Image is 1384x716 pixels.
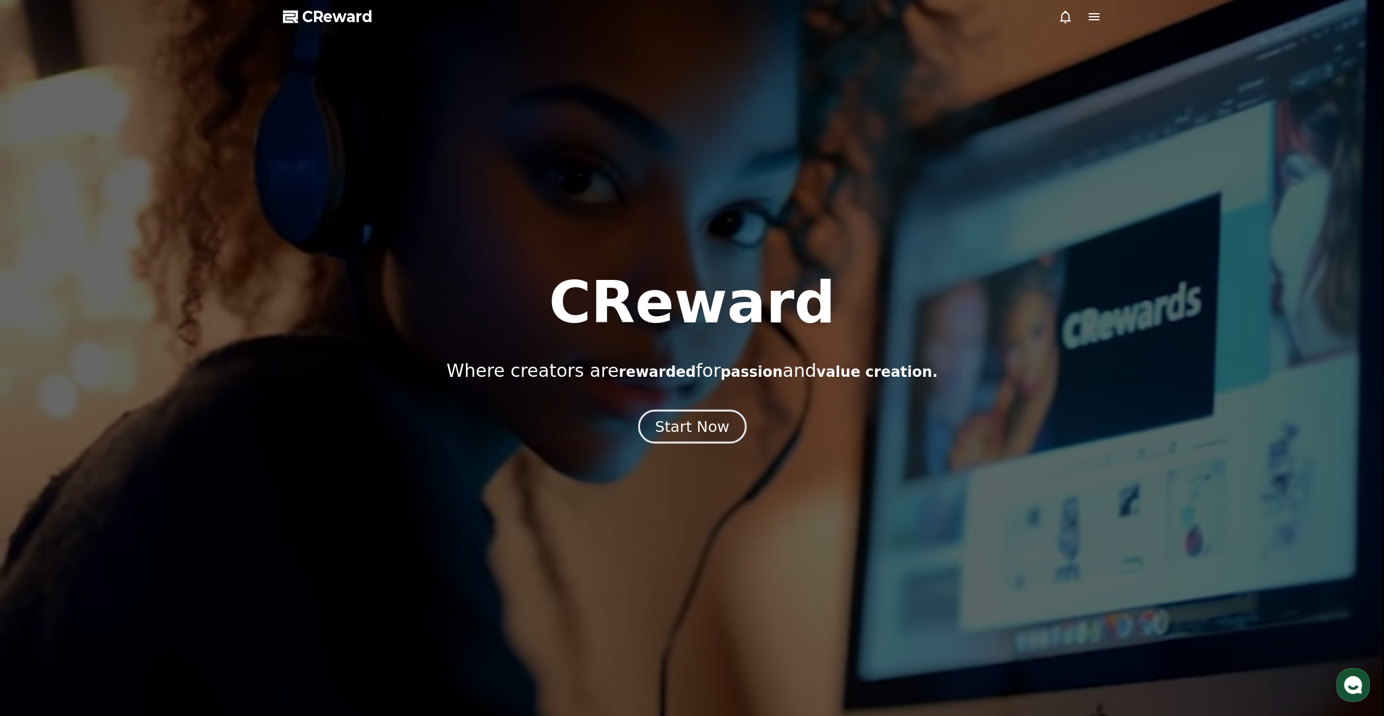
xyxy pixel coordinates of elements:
[283,7,373,26] a: CReward
[31,397,51,407] span: Home
[446,360,937,382] p: Where creators are for and
[4,379,79,409] a: Home
[99,398,135,407] span: Messages
[154,379,230,409] a: Settings
[641,422,744,434] a: Start Now
[79,379,154,409] a: Messages
[548,274,835,331] h1: CReward
[721,364,783,380] span: passion
[618,364,696,380] span: rewarded
[816,364,938,380] span: value creation.
[177,397,206,407] span: Settings
[638,409,746,443] button: Start Now
[655,416,729,437] div: Start Now
[302,7,373,26] span: CReward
